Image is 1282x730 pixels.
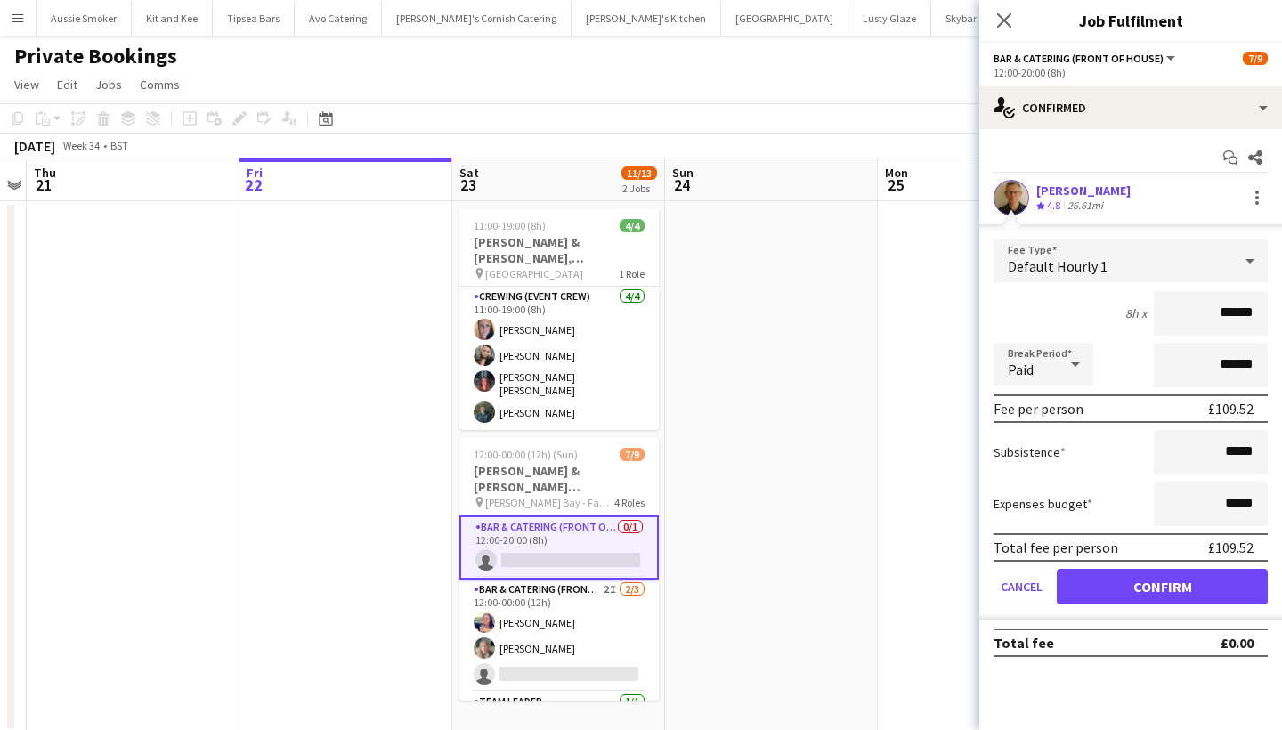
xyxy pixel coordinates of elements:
[614,496,645,509] span: 4 Roles
[994,539,1118,556] div: Total fee per person
[885,165,908,181] span: Mon
[994,52,1164,65] span: Bar & Catering (Front of House)
[572,1,721,36] button: [PERSON_NAME]'s Kitchen
[994,444,1066,460] label: Subsistence
[474,219,546,232] span: 11:00-19:00 (8h)
[95,77,122,93] span: Jobs
[994,66,1268,79] div: 12:00-20:00 (8h)
[14,43,177,69] h1: Private Bookings
[213,1,295,36] button: Tipsea Bars
[459,515,659,580] app-card-role: Bar & Catering (Front of House)0/112:00-20:00 (8h)
[1208,400,1254,418] div: £109.52
[1208,539,1254,556] div: £109.52
[669,174,694,195] span: 24
[979,86,1282,129] div: Confirmed
[57,77,77,93] span: Edit
[295,1,382,36] button: Avo Catering
[994,400,1083,418] div: Fee per person
[1047,199,1060,212] span: 4.8
[459,437,659,701] app-job-card: 12:00-00:00 (12h) (Sun)7/9[PERSON_NAME] & [PERSON_NAME][GEOGRAPHIC_DATA], [DATE] [PERSON_NAME] Ba...
[1243,52,1268,65] span: 7/9
[994,496,1092,512] label: Expenses budget
[485,496,614,509] span: [PERSON_NAME] Bay - Family Home
[133,73,187,96] a: Comms
[132,1,213,36] button: Kit and Kee
[848,1,931,36] button: Lusty Glaze
[247,165,263,181] span: Fri
[620,219,645,232] span: 4/4
[1008,361,1034,378] span: Paid
[621,166,657,180] span: 11/13
[110,139,128,152] div: BST
[721,1,848,36] button: [GEOGRAPHIC_DATA]
[1221,634,1254,652] div: £0.00
[459,234,659,266] h3: [PERSON_NAME] & [PERSON_NAME], [PERSON_NAME], [DATE]
[459,287,659,430] app-card-role: Crewing (Event Crew)4/411:00-19:00 (8h)[PERSON_NAME][PERSON_NAME][PERSON_NAME] [PERSON_NAME][PERS...
[459,165,479,181] span: Sat
[31,174,56,195] span: 21
[882,174,908,195] span: 25
[485,267,583,280] span: [GEOGRAPHIC_DATA]
[1125,305,1147,321] div: 8h x
[1008,257,1108,275] span: Default Hourly 1
[672,165,694,181] span: Sun
[994,52,1178,65] button: Bar & Catering (Front of House)
[457,174,479,195] span: 23
[931,1,992,36] button: Skybar
[34,165,56,181] span: Thu
[994,569,1050,604] button: Cancel
[1036,182,1131,199] div: [PERSON_NAME]
[50,73,85,96] a: Edit
[459,208,659,430] app-job-card: 11:00-19:00 (8h)4/4[PERSON_NAME] & [PERSON_NAME], [PERSON_NAME], [DATE] [GEOGRAPHIC_DATA]1 RoleCr...
[140,77,180,93] span: Comms
[14,137,55,155] div: [DATE]
[979,9,1282,32] h3: Job Fulfilment
[1064,199,1107,214] div: 26.61mi
[88,73,129,96] a: Jobs
[7,73,46,96] a: View
[622,182,656,195] div: 2 Jobs
[37,1,132,36] button: Aussie Smoker
[620,448,645,461] span: 7/9
[14,77,39,93] span: View
[59,139,103,152] span: Week 34
[994,634,1054,652] div: Total fee
[474,448,578,461] span: 12:00-00:00 (12h) (Sun)
[244,174,263,195] span: 22
[619,267,645,280] span: 1 Role
[1057,569,1268,604] button: Confirm
[459,580,659,692] app-card-role: Bar & Catering (Front of House)2I2/312:00-00:00 (12h)[PERSON_NAME][PERSON_NAME]
[459,463,659,495] h3: [PERSON_NAME] & [PERSON_NAME][GEOGRAPHIC_DATA], [DATE]
[382,1,572,36] button: [PERSON_NAME]'s Cornish Catering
